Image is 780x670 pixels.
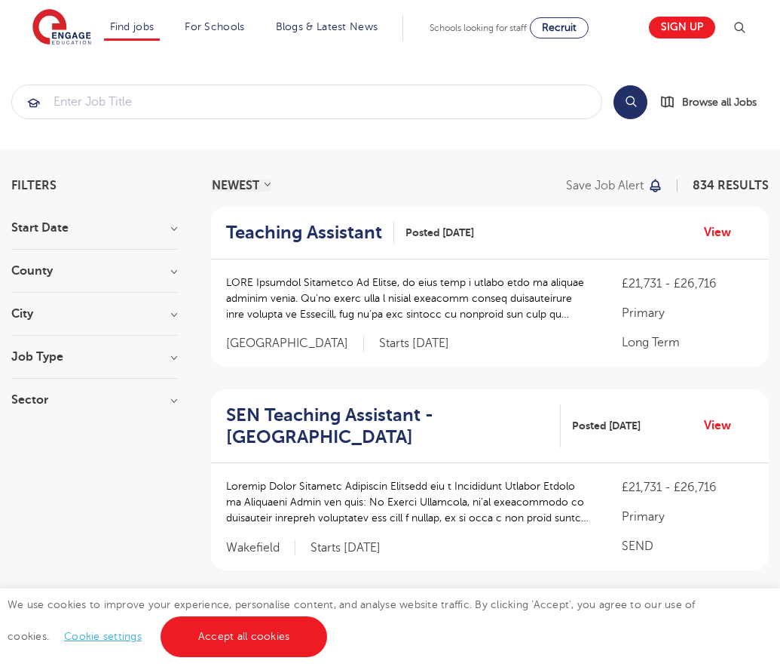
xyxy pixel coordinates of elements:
[704,223,742,242] a: View
[613,85,647,119] button: Search
[622,304,754,322] p: Primary
[622,478,754,496] p: £21,731 - £26,716
[379,336,449,352] p: Starts [DATE]
[11,308,177,320] h3: City
[11,351,177,363] h3: Job Type
[405,225,474,241] span: Posted [DATE]
[11,222,177,234] h3: Start Date
[226,222,394,244] a: Teaching Assistant
[11,265,177,277] h3: County
[566,180,663,192] button: Save job alert
[226,222,382,244] h2: Teaching Assistant
[226,275,592,322] p: LORE Ipsumdol Sitametco Ad Elitse, do eius temp i utlabo etdo ma aliquae adminim venia. Qu’no exe...
[226,540,295,556] span: Wakefield
[622,508,754,526] p: Primary
[430,23,527,33] span: Schools looking for staff
[110,21,154,32] a: Find jobs
[226,478,592,526] p: Loremip Dolor Sitametc Adipiscin Elitsedd eiu t Incididunt Utlabor Etdolo ma Aliquaeni Admin ven ...
[622,537,754,555] p: SEND
[12,85,601,118] input: Submit
[185,21,244,32] a: For Schools
[11,394,177,406] h3: Sector
[8,599,696,642] span: We use cookies to improve your experience, personalise content, and analyse website traffic. By c...
[226,404,549,448] h2: SEN Teaching Assistant - [GEOGRAPHIC_DATA]
[542,22,577,33] span: Recruit
[622,333,754,352] p: Long Term
[226,404,561,448] a: SEN Teaching Assistant - [GEOGRAPHIC_DATA]
[276,21,378,32] a: Blogs & Latest News
[530,17,589,38] a: Recruit
[682,94,757,111] span: Browse all Jobs
[693,179,769,192] span: 834 RESULTS
[704,416,742,435] a: View
[226,336,364,352] span: [GEOGRAPHIC_DATA]
[566,180,644,192] p: Save job alert
[622,275,754,293] p: £21,731 - £26,716
[32,9,91,47] img: Engage Education
[64,631,142,642] a: Cookie settings
[572,418,641,434] span: Posted [DATE]
[11,85,602,119] div: Submit
[659,94,769,111] a: Browse all Jobs
[649,17,715,38] a: Sign up
[310,540,381,556] p: Starts [DATE]
[11,180,57,192] span: Filters
[161,616,328,657] a: Accept all cookies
